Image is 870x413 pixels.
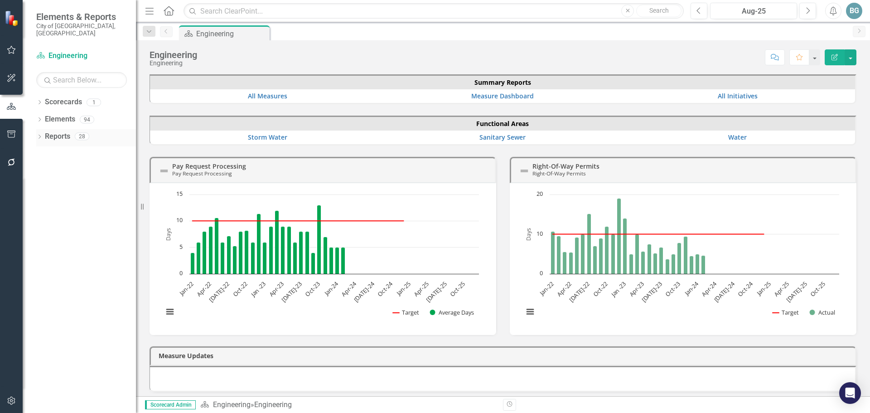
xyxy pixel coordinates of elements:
[80,116,94,123] div: 94
[846,3,862,19] button: BG
[471,92,534,100] a: Measure Dashboard
[537,280,556,298] text: Jan-22
[567,280,591,304] text: [DATE]-22
[773,308,799,316] button: Show Target
[176,189,183,198] text: 15
[540,269,543,277] text: 0
[159,352,851,359] h3: Measure Updates
[641,251,645,274] path: Apr-23, 5.7. Actual.
[145,400,196,409] span: Scorecard Admin
[839,382,861,404] div: Open Intercom Messenger
[524,228,532,240] text: Days
[649,7,669,14] span: Search
[45,131,70,142] a: Reports
[587,214,591,274] path: Jul-22, 15.18. Actual.
[690,256,694,274] path: Dec-23, 4.5. Actual.
[810,308,835,316] button: Show Actual
[239,231,243,274] path: Sep-22, 8. Average Days.
[430,308,475,316] button: Show Average Days
[672,254,676,274] path: Sep-23, 5. Actual.
[696,254,700,274] path: Jan-24, 4.94. Actual.
[267,280,285,298] text: Apr-23
[591,280,609,298] text: Oct-22
[311,253,315,274] path: Sep-23, 4. Average Days.
[317,205,321,274] path: Oct-23, 13. Average Days.
[412,280,430,298] text: Apr-25
[784,280,808,304] text: [DATE]-25
[635,234,639,274] path: Mar-23, 10. Actual.
[519,190,847,326] div: Chart. Highcharts interactive chart.
[221,242,225,274] path: Jun-22, 6. Average Days.
[629,254,633,274] path: Feb-23, 5. Actual.
[536,189,543,198] text: 20
[200,400,496,410] div: »
[593,246,597,274] path: Aug-22, 7. Actual.
[164,228,172,240] text: Days
[195,280,213,298] text: Apr-22
[287,226,291,274] path: May-23, 9. Average Days.
[231,280,249,298] text: Oct-22
[209,226,213,274] path: Apr-22, 9. Average Days.
[172,170,232,177] small: Pay Request Processing
[710,3,797,19] button: Aug-25
[736,279,754,298] text: Oct-24
[677,243,681,274] path: Oct-23, 7.8. Actual.
[179,269,183,277] text: 0
[536,229,543,238] text: 10
[684,236,688,274] path: Nov-23, 9.4. Actual.
[305,231,309,274] path: Aug-23, 8. Average Days.
[269,226,273,274] path: Feb-23, 9. Average Days.
[611,234,615,274] path: Nov-22, 10. Actual.
[150,76,855,89] th: Summary Reports
[479,133,526,141] a: Sanitary Sewer
[617,198,621,274] path: Dec-22, 19. Actual.
[712,279,737,304] text: [DATE]-24
[532,170,586,177] small: Right-Of-Way Permits
[150,117,855,131] th: Functional Areas
[339,279,358,298] text: Apr-24
[519,165,530,176] img: Not Defined
[551,232,766,236] g: Target, series 1 of 2. Line with 48 data points.
[248,280,267,299] text: Jan -23
[280,280,304,304] text: [DATE]-23
[75,133,89,141] div: 28
[394,280,412,298] text: Jan-25
[304,280,322,298] text: Oct-23
[557,236,561,274] path: Feb-22, 9.5. Actual.
[605,226,609,274] path: Oct-22, 12. Actual.
[575,237,579,274] path: May-22, 9.2. Actual.
[701,255,706,274] path: Feb-24, 4.6. Actual.
[5,10,20,26] img: ClearPoint Strategy
[159,165,169,176] img: Not Defined
[150,50,197,60] div: Engineering
[213,400,251,409] a: Engineering
[609,280,628,299] text: Jan -23
[159,190,487,326] div: Chart. Highcharts interactive chart.
[659,247,663,274] path: Jul-23, 6.7. Actual.
[640,280,664,304] text: [DATE]-23
[599,238,603,274] path: Sep-22, 9. Actual.
[36,22,127,37] small: City of [GEOGRAPHIC_DATA], [GEOGRAPHIC_DATA]
[448,280,466,298] text: Oct-25
[524,306,536,318] button: View chart menu, Chart
[245,230,249,274] path: Oct-22, 8.2. Average Days.
[329,247,333,274] path: Dec-23, 5. Average Days.
[352,279,377,304] text: [DATE]-24
[45,97,82,107] a: Scorecards
[203,231,207,274] path: Mar-22, 8. Average Days.
[324,237,328,274] path: Nov-23, 7. Average Days.
[653,253,657,274] path: Jun-23, 5.24. Actual.
[519,190,844,326] svg: Interactive chart
[754,280,773,298] text: Jan-25
[164,306,176,318] button: View chart menu, Chart
[666,259,670,274] path: Aug-23, 3.7. Actual.
[393,308,420,316] button: Show Target
[281,226,285,274] path: Apr-23, 9. Average Days.
[623,218,627,274] path: Jan -23, 14. Actual.
[207,280,231,304] text: [DATE]-22
[322,279,340,297] text: Jan-24
[275,210,279,274] path: Mar-23, 12. Average Days.
[728,133,747,141] a: Water
[376,279,394,298] text: Oct-24
[248,133,287,141] a: Storm Water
